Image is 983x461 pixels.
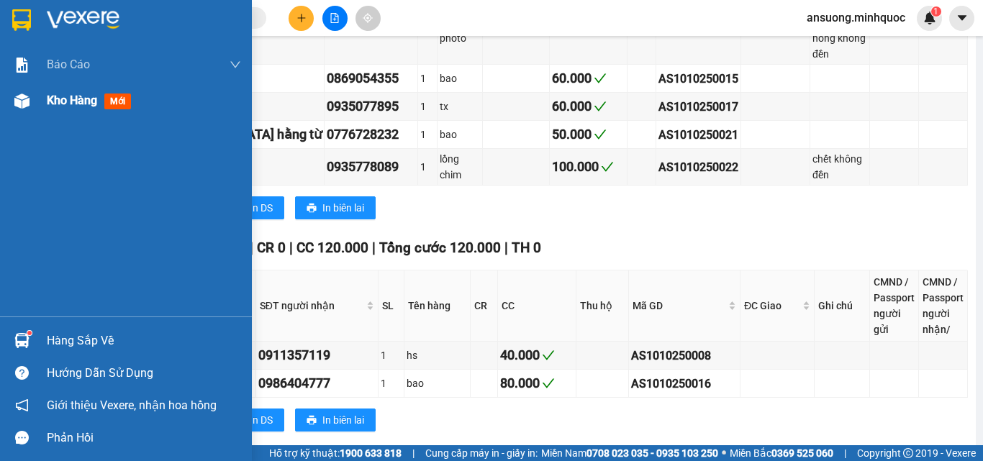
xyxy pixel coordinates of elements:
span: caret-down [956,12,969,24]
span: Miền Bắc [730,445,833,461]
th: Tên hàng [404,270,471,342]
span: Miền Nam [541,445,718,461]
div: AS1010250022 [658,158,738,176]
span: mới [104,93,131,109]
span: Mã GD [633,298,725,314]
span: TH 0 [512,239,541,256]
td: 0869054355 [325,65,418,93]
button: printerIn biên lai [295,408,376,432]
span: Giới thiệu Vexere, nhận hoa hồng [47,396,217,414]
div: lồng chim [440,151,480,183]
span: SĐT người nhận [260,298,364,314]
div: bao [407,375,468,391]
img: logo-vxr [12,9,31,31]
td: AS1010250016 [629,370,740,398]
span: ⚪️ [722,450,726,456]
span: message [15,431,29,444]
div: Đăk Tô [97,12,204,29]
div: hs [407,347,468,363]
span: | [289,239,293,256]
span: ĐC Giao [744,298,799,314]
div: 0935077895 [327,96,415,117]
span: down [230,59,241,70]
div: 60.000 [552,96,625,117]
span: copyright [903,448,913,458]
span: check [594,128,607,141]
span: Nhận: [97,14,132,29]
td: 0935077895 [325,93,418,121]
div: AS1010250016 [631,375,738,393]
div: 1 [381,347,401,363]
img: warehouse-icon [14,93,30,109]
sup: 1 [931,6,941,17]
span: diên bình [97,67,158,117]
span: Cung cấp máy in - giấy in: [425,445,538,461]
td: AS1010250015 [656,65,741,93]
strong: 0708 023 035 - 0935 103 250 [586,447,718,459]
div: Phản hồi [47,427,241,449]
button: caret-down [949,6,974,31]
img: icon-new-feature [923,12,936,24]
div: AS1010250021 [658,126,738,144]
span: Hỗ trợ kỹ thuật: [269,445,402,461]
td: AS1010250017 [656,93,741,121]
div: 1 [420,159,435,175]
strong: 1900 633 818 [340,447,402,459]
div: AS1010250015 [658,70,738,88]
div: 40.000 [500,345,574,365]
div: 100.000 [552,157,625,177]
span: check [542,349,555,362]
td: AS1010250021 [656,121,741,149]
span: | [372,239,376,256]
th: Thu hộ [576,270,629,342]
span: In biên lai [322,200,364,216]
div: CMND / Passport người gửi [874,274,915,337]
div: 0911357119 [258,345,376,365]
span: CR 0 [257,239,286,256]
button: plus [289,6,314,31]
th: CR [471,270,498,342]
span: check [594,72,607,85]
sup: 1 [27,331,32,335]
td: 0911357119 [256,342,379,370]
button: printerIn biên lai [295,196,376,219]
span: aim [363,13,373,23]
span: question-circle [15,366,29,380]
div: 1 [420,70,435,86]
span: file-add [330,13,340,23]
span: CC 120.000 [296,239,368,256]
span: check [601,160,614,173]
div: bao [440,127,480,142]
div: chết không đền [812,151,867,183]
div: 0869054355 [327,68,415,88]
span: printer [307,415,317,426]
div: Hàng sắp về [47,330,241,352]
div: 0935778089 [327,157,415,177]
div: bao [440,70,480,86]
th: Ghi chú [815,270,870,342]
span: check [594,100,607,113]
img: solution-icon [14,58,30,73]
div: 1 [420,127,435,142]
div: tx [440,99,480,114]
span: In biên lai [322,412,364,428]
div: 60.000 [552,68,625,88]
span: TC: [97,75,117,90]
span: In DS [250,412,273,428]
button: printerIn DS [222,196,284,219]
div: An Sương [12,12,87,47]
span: Kho hàng [47,93,97,107]
span: Tổng cước 120.000 [379,239,501,256]
div: 1 [381,375,401,391]
span: plus [296,13,307,23]
div: AS1010250008 [631,347,738,365]
strong: 0369 525 060 [771,447,833,459]
div: Hướng dẫn sử dụng [47,362,241,384]
span: printer [307,203,317,214]
div: 0776728232 [327,124,415,145]
span: | [504,239,508,256]
div: 80.000 [500,373,574,393]
td: AS1010250022 [656,149,741,186]
div: vân [97,29,204,47]
td: 0935778089 [325,149,418,186]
